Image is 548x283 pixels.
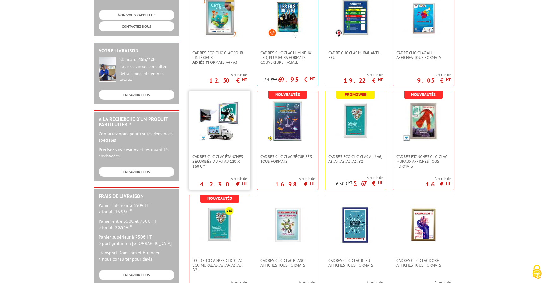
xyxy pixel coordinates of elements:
p: 19.22 € [344,79,383,82]
a: Cadre CLIC CLAC Mural ANTI-FEU [325,50,386,60]
sup: HT [273,76,277,81]
p: 16.98 € [275,182,315,186]
p: 5.67 € [353,181,383,185]
a: Cadres Clic-Clac Sécurisés Tous formats [257,154,318,164]
a: Cadres clic-clac blanc affiches tous formats [257,258,318,268]
img: Cadres Etanches Clic-Clac muraux affiches tous formats [403,101,444,142]
b: Nouveautés [275,92,300,97]
a: Cadres Clic-Clac Étanches Sécurisés du A3 au 120 x 160 cm [189,154,250,168]
a: Cadres Eco Clic-Clac pour l'intérieur -Adhésifformats A4 - A3 [189,50,250,65]
p: 9.05 € [417,79,451,82]
span: Cadres clic-clac blanc affiches tous formats [260,258,315,268]
p: Transport Dom-Tom et Etranger [99,250,174,262]
button: Cookies (fenêtre modale) [526,262,548,283]
span: Cadres Clic-Clac Étanches Sécurisés du A3 au 120 x 160 cm [192,154,247,168]
span: Cadres clic-clac bleu affiches tous formats [328,258,383,268]
p: 12.50 € [209,79,247,82]
span: Cadres Eco Clic-Clac alu A6, A5, A4, A3, A2, A1, B2 [328,154,383,164]
span: A partir de [275,176,315,181]
span: > forfait 20.95€ [99,225,133,230]
span: A partir de [209,72,247,77]
span: A partir de [344,72,383,77]
span: A partir de [336,175,383,180]
sup: HT [446,77,451,82]
sup: HT [378,77,383,82]
img: Cookies (fenêtre modale) [529,264,545,280]
p: Contactez-nous pour toutes demandes spéciales [99,131,174,143]
img: Cadres clic-clac bleu affiches tous formats [335,204,376,245]
a: Cadres Etanches Clic-Clac muraux affiches tous formats [393,154,454,168]
sup: HT [310,180,315,186]
sup: HT [129,208,133,212]
div: Retrait possible en nos locaux [119,71,174,82]
sup: HT [348,180,352,185]
img: widget-livraison.jpg [99,57,116,82]
a: Cadres Clic-Clac lumineux LED, plusieurs formats couverture faciale [257,50,318,65]
a: Cadre Clic-Clac Alu affiches tous formats [393,50,454,60]
span: > port gratuit en [GEOGRAPHIC_DATA] [99,240,172,246]
span: A partir de [200,176,247,181]
span: Lot de 10 cadres Clic-Clac Eco mural A6, A5, A4, A3, A2, B2. [192,258,247,272]
b: Nouveautés [207,196,232,201]
span: A partir de [417,72,451,77]
span: A partir de [426,176,451,181]
img: Cadres Clic-Clac Sécurisés Tous formats [267,101,308,142]
h2: Votre livraison [99,48,174,54]
p: Panier inférieur à 350€ HT [99,202,174,215]
a: Lot de 10 cadres Clic-Clac Eco mural A6, A5, A4, A3, A2, B2. [189,258,250,272]
img: Cadres clic-clac doré affiches tous formats [410,204,437,245]
sup: HT [310,76,315,81]
span: Cadres Etanches Clic-Clac muraux affiches tous formats [396,154,451,168]
a: ON VOUS RAPPELLE ? [99,10,174,20]
img: Cadres clic-clac blanc affiches tous formats [267,204,308,245]
b: Promoweb [345,92,367,97]
sup: HT [378,180,383,185]
p: 84 € [264,78,277,82]
strong: 48h/72h [138,56,155,62]
p: Panier supérieur à 750€ HT [99,234,174,246]
a: CONTACTEZ-NOUS [99,21,174,31]
sup: HT [129,224,133,228]
span: Cadres Clic-Clac Sécurisés Tous formats [260,154,315,164]
p: 16 € [426,182,451,186]
b: Nouveautés [411,92,436,97]
span: Cadres Eco Clic-Clac pour l'intérieur - formats A4 - A3 [192,50,247,65]
a: EN SAVOIR PLUS [99,90,174,100]
strong: Adhésif [192,60,208,65]
span: Cadre Clic-Clac Alu affiches tous formats [396,50,451,60]
p: Panier entre 350€ et 750€ HT [99,218,174,231]
img: Lot de 10 cadres Clic-Clac Eco mural A6, A5, A4, A3, A2, B2. [199,204,240,245]
h2: Frais de Livraison [99,193,174,199]
a: Cadres clic-clac bleu affiches tous formats [325,258,386,268]
a: Cadres Eco Clic-Clac alu A6, A5, A4, A3, A2, A1, B2 [325,154,386,164]
sup: HT [446,180,451,186]
p: 6.30 € [336,181,352,186]
span: Cadre CLIC CLAC Mural ANTI-FEU [328,50,383,60]
div: Express : nous consulter [119,64,174,69]
span: > forfait 16.95€ [99,209,133,215]
p: 69.95 € [278,78,315,81]
a: EN SAVOIR PLUS [99,167,174,177]
p: 42.30 € [200,182,247,186]
span: > nous consulter pour devis [99,256,152,262]
div: Standard : [119,57,174,62]
img: Cadres Eco Clic-Clac alu A6, A5, A4, A3, A2, A1, B2 [335,101,376,142]
img: Cadres Clic-Clac Étanches Sécurisés du A3 au 120 x 160 cm [199,101,240,142]
p: Précisez vos besoins et les quantités envisagées [99,146,174,159]
a: EN SAVOIR PLUS [99,270,174,280]
sup: HT [242,77,247,82]
span: Cadres Clic-Clac lumineux LED, plusieurs formats couverture faciale [260,50,315,65]
span: Cadres clic-clac doré affiches tous formats [396,258,451,268]
a: Cadres clic-clac doré affiches tous formats [393,258,454,268]
h2: A la recherche d'un produit particulier ? [99,116,174,127]
sup: HT [242,180,247,186]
